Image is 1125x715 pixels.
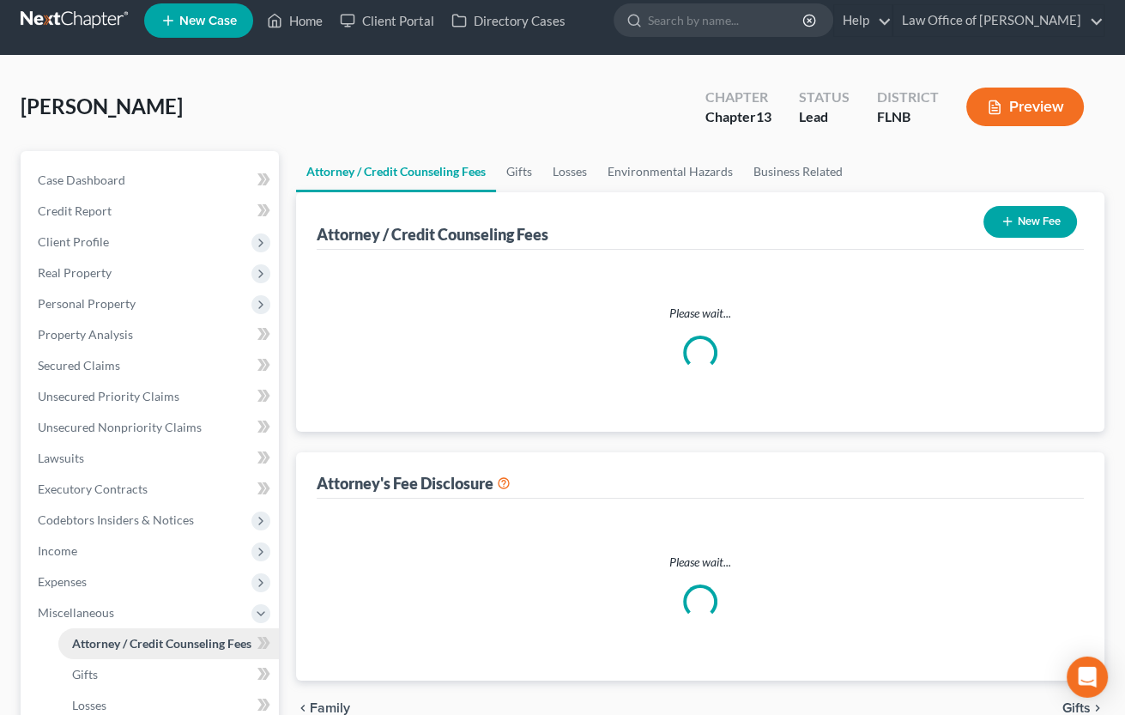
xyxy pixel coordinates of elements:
span: [PERSON_NAME] [21,94,183,118]
a: Gifts [58,659,279,690]
span: Expenses [38,574,87,589]
span: Secured Claims [38,358,120,373]
a: Losses [542,151,597,192]
div: Open Intercom Messenger [1067,657,1108,698]
span: Codebtors Insiders & Notices [38,512,194,527]
div: District [877,88,939,107]
a: Environmental Hazards [597,151,743,192]
button: New Fee [983,206,1077,238]
a: Directory Cases [443,5,574,36]
div: Attorney's Fee Disclosure [317,473,511,494]
span: Unsecured Priority Claims [38,389,179,403]
span: Property Analysis [38,327,133,342]
a: Home [258,5,331,36]
a: Gifts [496,151,542,192]
p: Please wait... [330,554,1070,571]
a: Lawsuits [24,443,279,474]
div: Chapter [705,107,771,127]
span: Lawsuits [38,451,84,465]
span: Miscellaneous [38,605,114,620]
a: Property Analysis [24,319,279,350]
span: Income [38,543,77,558]
a: Law Office of [PERSON_NAME] [893,5,1104,36]
button: Gifts chevron_right [1062,701,1104,715]
i: chevron_right [1091,701,1104,715]
span: Gifts [72,667,98,682]
span: New Case [179,15,237,27]
div: Status [799,88,850,107]
span: Executory Contracts [38,482,148,496]
a: Credit Report [24,196,279,227]
span: Family [310,701,350,715]
input: Search by name... [648,4,805,36]
a: Help [834,5,892,36]
a: Unsecured Nonpriority Claims [24,412,279,443]
div: FLNB [877,107,939,127]
span: Credit Report [38,203,112,218]
a: Business Related [743,151,853,192]
span: Attorney / Credit Counseling Fees [72,636,251,651]
a: Attorney / Credit Counseling Fees [58,628,279,659]
span: Case Dashboard [38,173,125,187]
a: Attorney / Credit Counseling Fees [296,151,496,192]
span: Client Profile [38,234,109,249]
span: Gifts [1062,701,1091,715]
button: Preview [966,88,1084,126]
a: Client Portal [331,5,443,36]
span: 13 [756,108,771,124]
p: Please wait... [330,305,1070,322]
div: Lead [799,107,850,127]
span: Real Property [38,265,112,280]
button: chevron_left Family [296,701,350,715]
a: Unsecured Priority Claims [24,381,279,412]
a: Executory Contracts [24,474,279,505]
span: Losses [72,698,106,712]
div: Chapter [705,88,771,107]
div: Attorney / Credit Counseling Fees [317,224,548,245]
span: Personal Property [38,296,136,311]
i: chevron_left [296,701,310,715]
span: Unsecured Nonpriority Claims [38,420,202,434]
a: Case Dashboard [24,165,279,196]
a: Secured Claims [24,350,279,381]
